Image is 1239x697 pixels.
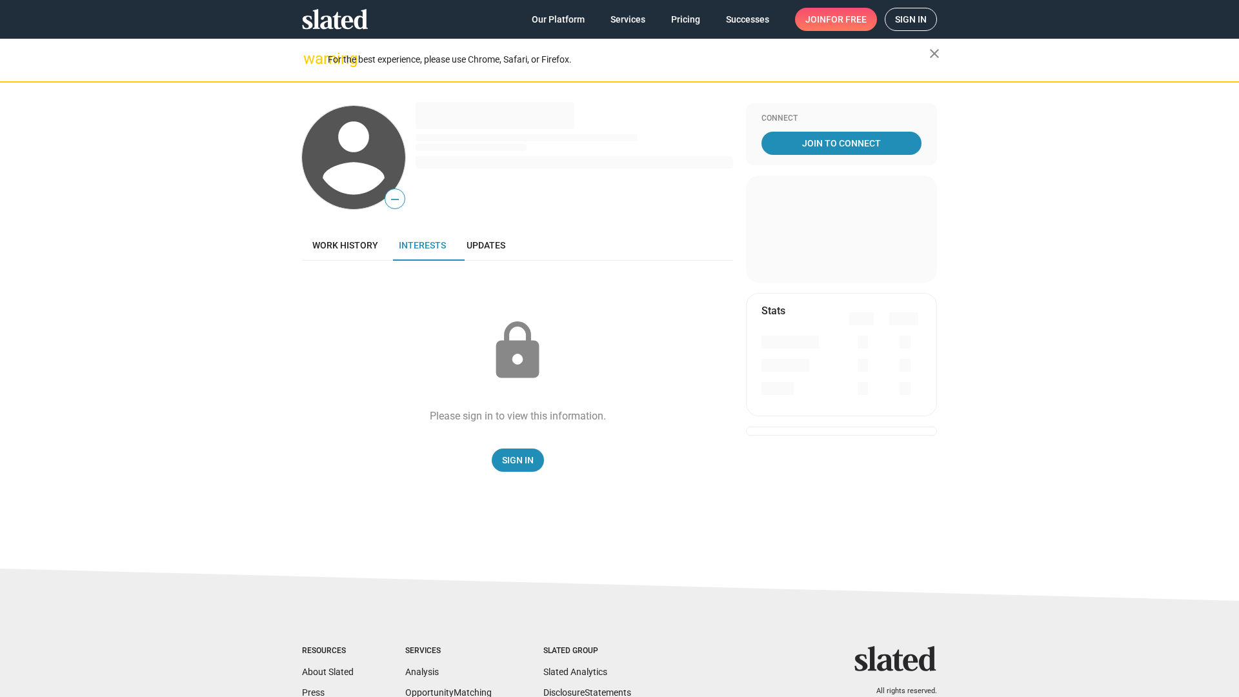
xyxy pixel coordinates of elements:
[764,132,919,155] span: Join To Connect
[302,646,354,656] div: Resources
[885,8,937,31] a: Sign in
[927,46,942,61] mat-icon: close
[610,8,645,31] span: Services
[761,114,922,124] div: Connect
[716,8,780,31] a: Successes
[805,8,867,31] span: Join
[302,230,388,261] a: Work history
[795,8,877,31] a: Joinfor free
[502,449,534,472] span: Sign In
[312,240,378,250] span: Work history
[543,646,631,656] div: Slated Group
[388,230,456,261] a: Interests
[726,8,769,31] span: Successes
[328,51,929,68] div: For the best experience, please use Chrome, Safari, or Firefox.
[761,304,785,318] mat-card-title: Stats
[492,449,544,472] a: Sign In
[521,8,595,31] a: Our Platform
[399,240,446,250] span: Interests
[485,319,550,383] mat-icon: lock
[467,240,505,250] span: Updates
[456,230,516,261] a: Updates
[532,8,585,31] span: Our Platform
[543,667,607,677] a: Slated Analytics
[405,646,492,656] div: Services
[761,132,922,155] a: Join To Connect
[430,409,606,423] div: Please sign in to view this information.
[302,667,354,677] a: About Slated
[600,8,656,31] a: Services
[385,191,405,208] span: —
[671,8,700,31] span: Pricing
[661,8,710,31] a: Pricing
[405,667,439,677] a: Analysis
[895,8,927,30] span: Sign in
[303,51,319,66] mat-icon: warning
[826,8,867,31] span: for free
